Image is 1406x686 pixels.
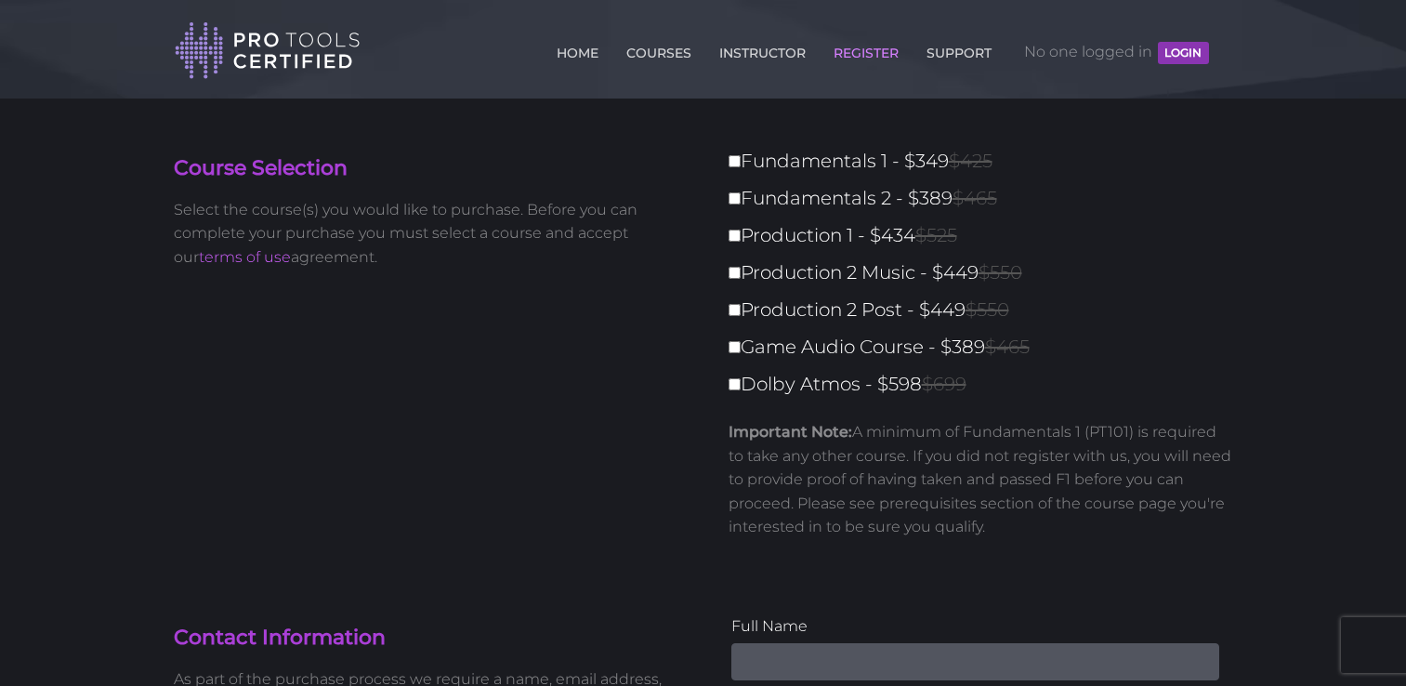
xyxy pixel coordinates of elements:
input: Production 1 - $434$525 [729,230,741,242]
label: Game Audio Course - $389 [729,331,1244,363]
span: $699 [922,373,966,395]
span: $465 [953,187,997,209]
input: Fundamentals 1 - $349$425 [729,155,741,167]
label: Production 2 Music - $449 [729,257,1244,289]
label: Full Name [731,614,1219,639]
span: $425 [949,150,992,172]
p: A minimum of Fundamentals 1 (PT101) is required to take any other course. If you did not register... [729,420,1233,539]
label: Production 2 Post - $449 [729,294,1244,326]
span: No one logged in [1024,24,1208,80]
span: $465 [985,336,1030,358]
span: $550 [966,298,1009,321]
h4: Course Selection [174,154,690,183]
span: $525 [915,224,957,246]
label: Production 1 - $434 [729,219,1244,252]
a: terms of use [199,248,291,266]
a: SUPPORT [922,34,996,64]
label: Fundamentals 2 - $389 [729,182,1244,215]
input: Production 2 Music - $449$550 [729,267,741,279]
label: Dolby Atmos - $598 [729,368,1244,401]
input: Game Audio Course - $389$465 [729,341,741,353]
strong: Important Note: [729,423,852,441]
a: HOME [552,34,603,64]
a: INSTRUCTOR [715,34,810,64]
input: Dolby Atmos - $598$699 [729,378,741,390]
button: LOGIN [1158,42,1208,64]
input: Production 2 Post - $449$550 [729,304,741,316]
label: Fundamentals 1 - $349 [729,145,1244,178]
a: REGISTER [829,34,903,64]
a: COURSES [622,34,696,64]
span: $550 [979,261,1022,284]
h4: Contact Information [174,624,690,653]
input: Fundamentals 2 - $389$465 [729,192,741,204]
p: Select the course(s) you would like to purchase. Before you can complete your purchase you must s... [174,198,690,270]
img: Pro Tools Certified Logo [175,20,361,81]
